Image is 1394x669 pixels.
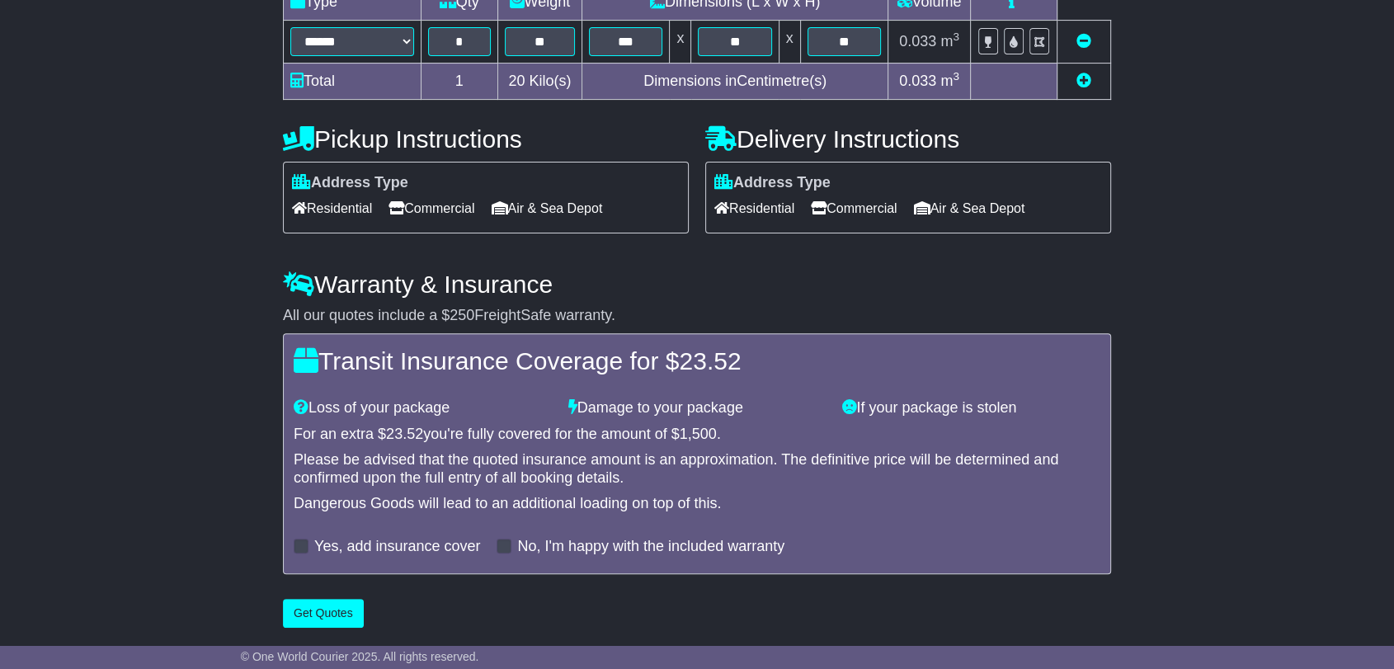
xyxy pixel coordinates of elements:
label: Address Type [714,174,831,192]
div: Please be advised that the quoted insurance amount is an approximation. The definitive price will... [294,451,1100,487]
div: Loss of your package [285,399,560,417]
div: For an extra $ you're fully covered for the amount of $ . [294,426,1100,444]
span: Residential [714,196,794,221]
span: 23.52 [679,347,741,375]
td: Total [284,63,421,99]
span: m [940,73,959,89]
a: Remove this item [1076,33,1091,49]
button: Get Quotes [283,599,364,628]
span: 250 [450,307,474,323]
div: Dangerous Goods will lead to an additional loading on top of this. [294,495,1100,513]
div: All our quotes include a $ FreightSafe warranty. [283,307,1111,325]
span: Commercial [389,196,474,221]
sup: 3 [953,31,959,43]
span: m [940,33,959,49]
h4: Transit Insurance Coverage for $ [294,347,1100,375]
td: x [670,20,691,63]
label: No, I'm happy with the included warranty [517,538,784,556]
span: 0.033 [899,73,936,89]
div: If your package is stolen [834,399,1109,417]
td: x [779,20,800,63]
sup: 3 [953,70,959,82]
span: Air & Sea Depot [914,196,1025,221]
td: Kilo(s) [497,63,582,99]
span: 23.52 [386,426,423,442]
td: Dimensions in Centimetre(s) [582,63,888,99]
h4: Delivery Instructions [705,125,1111,153]
label: Yes, add insurance cover [314,538,480,556]
span: © One World Courier 2025. All rights reserved. [241,650,479,663]
div: Damage to your package [560,399,835,417]
span: 1,500 [680,426,717,442]
label: Address Type [292,174,408,192]
td: 1 [421,63,498,99]
span: 0.033 [899,33,936,49]
h4: Warranty & Insurance [283,271,1111,298]
h4: Pickup Instructions [283,125,689,153]
span: Air & Sea Depot [492,196,603,221]
span: Commercial [811,196,897,221]
a: Add new item [1076,73,1091,89]
span: 20 [508,73,525,89]
span: Residential [292,196,372,221]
